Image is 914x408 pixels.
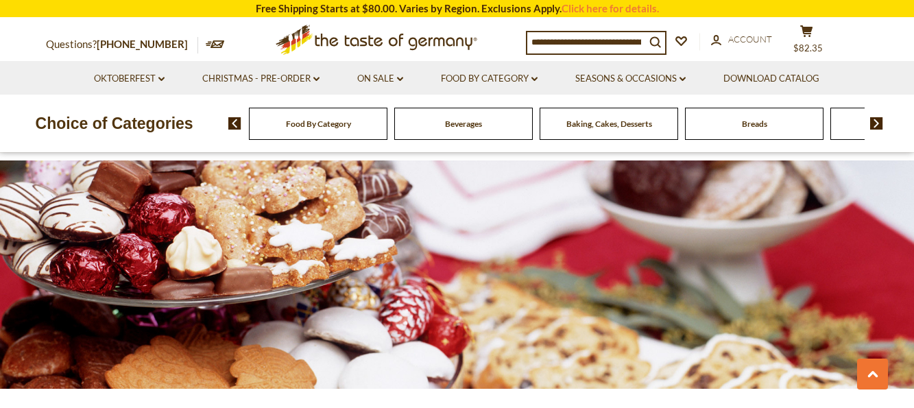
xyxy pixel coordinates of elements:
[728,34,772,45] span: Account
[575,71,686,86] a: Seasons & Occasions
[441,71,538,86] a: Food By Category
[566,119,652,129] a: Baking, Cakes, Desserts
[742,119,767,129] a: Breads
[786,25,828,59] button: $82.35
[870,117,883,130] img: next arrow
[94,71,165,86] a: Oktoberfest
[97,38,188,50] a: [PHONE_NUMBER]
[723,71,819,86] a: Download Catalog
[711,32,772,47] a: Account
[46,36,198,53] p: Questions?
[286,119,351,129] a: Food By Category
[357,71,403,86] a: On Sale
[562,2,659,14] a: Click here for details.
[445,119,482,129] a: Beverages
[202,71,320,86] a: Christmas - PRE-ORDER
[228,117,241,130] img: previous arrow
[793,43,823,53] span: $82.35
